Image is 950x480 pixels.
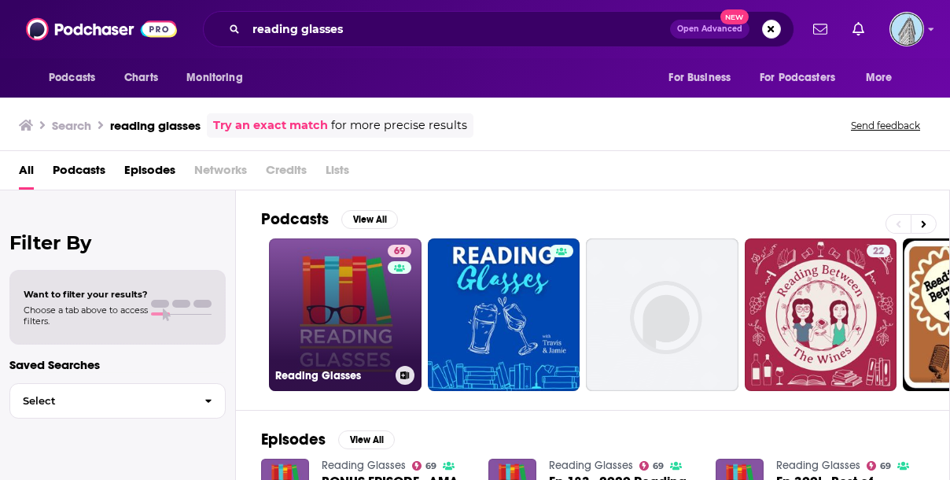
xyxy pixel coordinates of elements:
[124,67,158,89] span: Charts
[873,244,884,260] span: 22
[889,12,924,46] span: Logged in as FlatironBooks
[261,430,395,449] a: EpisodesView All
[657,63,750,93] button: open menu
[110,118,201,133] h3: reading glasses
[341,210,398,229] button: View All
[776,459,860,472] a: Reading Glasses
[203,11,794,47] div: Search podcasts, credits, & more...
[394,244,405,260] span: 69
[867,461,892,471] a: 69
[326,157,349,190] span: Lists
[26,14,177,44] img: Podchaser - Follow, Share and Rate Podcasts
[880,463,891,470] span: 69
[331,116,467,135] span: for more precise results
[653,463,664,470] span: 69
[889,12,924,46] button: Show profile menu
[846,16,871,42] a: Show notifications dropdown
[866,67,893,89] span: More
[246,17,670,42] input: Search podcasts, credits, & more...
[639,461,665,471] a: 69
[266,157,307,190] span: Credits
[275,369,389,382] h3: Reading Glasses
[194,157,247,190] span: Networks
[9,357,226,372] p: Saved Searches
[10,396,192,406] span: Select
[261,209,329,229] h2: Podcasts
[677,25,742,33] span: Open Advanced
[720,9,749,24] span: New
[889,12,924,46] img: User Profile
[549,459,633,472] a: Reading Glasses
[670,20,749,39] button: Open AdvancedNew
[19,157,34,190] a: All
[745,238,897,391] a: 22
[322,459,406,472] a: Reading Glasses
[38,63,116,93] button: open menu
[338,430,395,449] button: View All
[807,16,834,42] a: Show notifications dropdown
[114,63,168,93] a: Charts
[855,63,912,93] button: open menu
[9,231,226,254] h2: Filter By
[846,119,925,132] button: Send feedback
[49,67,95,89] span: Podcasts
[261,209,398,229] a: PodcastsView All
[124,157,175,190] a: Episodes
[186,67,242,89] span: Monitoring
[213,116,328,135] a: Try an exact match
[24,289,148,300] span: Want to filter your results?
[867,245,890,257] a: 22
[412,461,437,471] a: 69
[425,463,436,470] span: 69
[388,245,411,257] a: 69
[24,305,148,327] span: Choose a tab above to access filters.
[53,157,105,190] a: Podcasts
[749,63,858,93] button: open menu
[261,430,326,449] h2: Episodes
[668,67,731,89] span: For Business
[9,383,226,419] button: Select
[175,63,263,93] button: open menu
[52,118,91,133] h3: Search
[269,238,422,391] a: 69Reading Glasses
[760,67,835,89] span: For Podcasters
